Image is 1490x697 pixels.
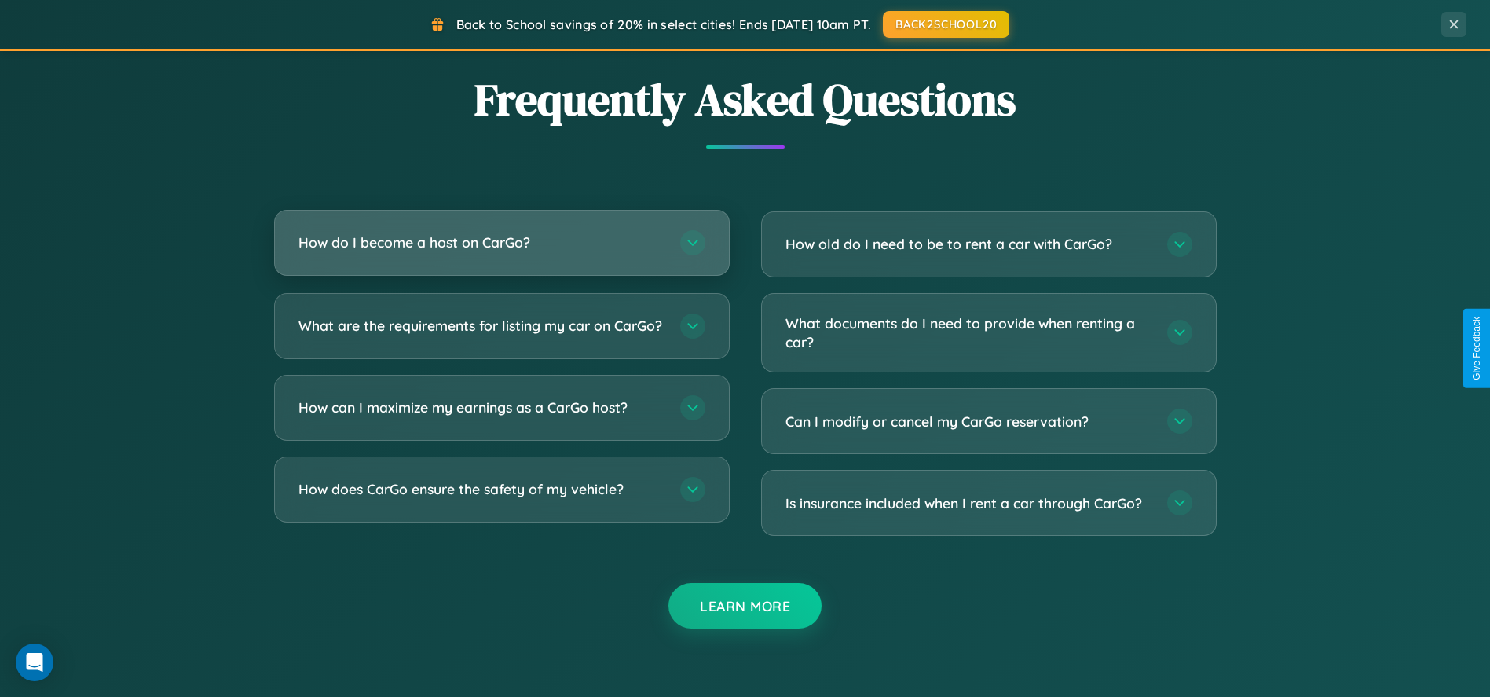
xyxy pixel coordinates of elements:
[274,69,1217,130] h2: Frequently Asked Questions
[785,412,1151,431] h3: Can I modify or cancel my CarGo reservation?
[785,234,1151,254] h3: How old do I need to be to rent a car with CarGo?
[883,11,1009,38] button: BACK2SCHOOL20
[16,644,53,681] div: Open Intercom Messenger
[1471,317,1482,380] div: Give Feedback
[298,233,664,252] h3: How do I become a host on CarGo?
[298,398,664,417] h3: How can I maximize my earnings as a CarGo host?
[298,479,664,499] h3: How does CarGo ensure the safety of my vehicle?
[298,316,664,336] h3: What are the requirements for listing my car on CarGo?
[785,314,1151,352] h3: What documents do I need to provide when renting a car?
[456,17,871,32] span: Back to School savings of 20% in select cities! Ends [DATE] 10am PT.
[785,493,1151,513] h3: Is insurance included when I rent a car through CarGo?
[668,583,822,629] button: Learn More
